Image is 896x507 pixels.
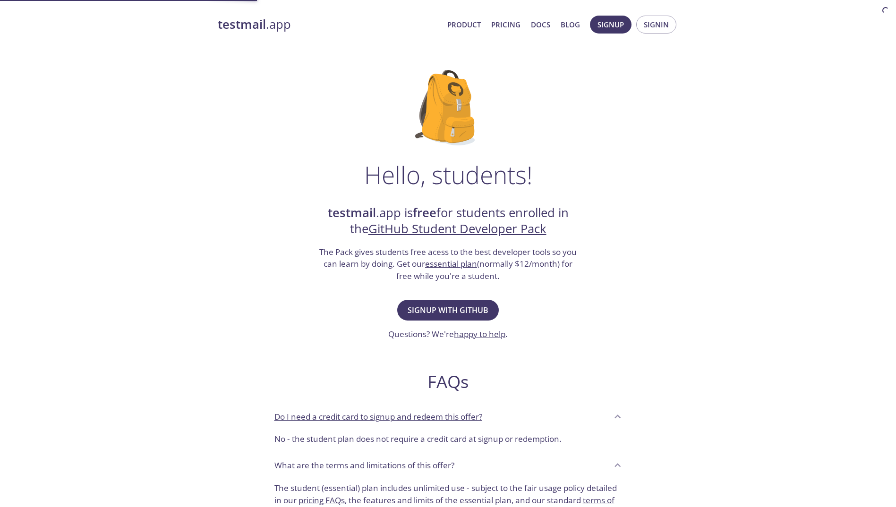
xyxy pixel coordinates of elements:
strong: testmail [218,16,266,33]
a: Pricing [491,18,521,31]
strong: testmail [328,204,376,221]
a: GitHub Student Developer Pack [368,220,546,237]
div: Do I need a credit card to signup and redeem this offer? [267,429,630,453]
img: github-student-backpack.png [415,70,481,145]
p: What are the terms and limitations of this offer? [274,459,454,472]
h2: FAQs [267,371,630,392]
span: Signup with GitHub [408,304,488,317]
button: Signup [590,16,631,34]
p: Do I need a credit card to signup and redeem this offer? [274,411,482,423]
a: Product [447,18,481,31]
h1: Hello, students! [364,161,532,189]
div: Do I need a credit card to signup and redeem this offer? [267,404,630,429]
h2: .app is for students enrolled in the [318,205,578,237]
button: Signup with GitHub [397,300,499,321]
a: pricing FAQs [299,495,345,506]
span: Signup [597,18,624,31]
a: Docs [531,18,550,31]
a: testmail.app [218,17,440,33]
a: essential plan [425,258,477,269]
span: Signin [644,18,669,31]
h3: The Pack gives students free acess to the best developer tools so you can learn by doing. Get our... [318,246,578,282]
h3: Questions? We're . [388,328,508,340]
div: What are the terms and limitations of this offer? [267,453,630,478]
strong: free [413,204,436,221]
p: No - the student plan does not require a credit card at signup or redemption. [274,433,622,445]
a: Blog [561,18,580,31]
button: Signin [636,16,676,34]
a: happy to help [454,329,505,339]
